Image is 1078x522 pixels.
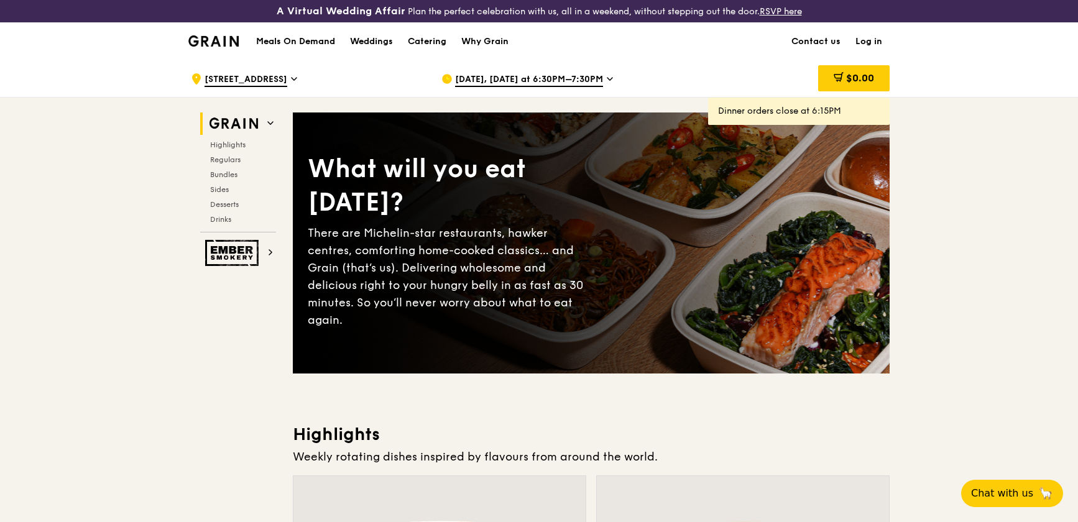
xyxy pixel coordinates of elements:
[210,215,231,224] span: Drinks
[205,73,287,87] span: [STREET_ADDRESS]
[277,5,405,17] h3: A Virtual Wedding Affair
[971,486,1033,501] span: Chat with us
[455,73,603,87] span: [DATE], [DATE] at 6:30PM–7:30PM
[846,72,874,84] span: $0.00
[408,23,446,60] div: Catering
[210,185,229,194] span: Sides
[205,240,262,266] img: Ember Smokery web logo
[1038,486,1053,501] span: 🦙
[210,170,237,179] span: Bundles
[961,480,1063,507] button: Chat with us🦙
[760,6,802,17] a: RSVP here
[210,140,246,149] span: Highlights
[784,23,848,60] a: Contact us
[308,224,591,329] div: There are Michelin-star restaurants, hawker centres, comforting home-cooked classics… and Grain (...
[848,23,890,60] a: Log in
[454,23,516,60] a: Why Grain
[256,35,335,48] h1: Meals On Demand
[205,112,262,135] img: Grain web logo
[718,105,880,117] div: Dinner orders close at 6:15PM
[210,200,239,209] span: Desserts
[350,23,393,60] div: Weddings
[461,23,509,60] div: Why Grain
[181,5,897,17] div: Plan the perfect celebration with us, all in a weekend, without stepping out the door.
[188,35,239,47] img: Grain
[293,423,890,446] h3: Highlights
[400,23,454,60] a: Catering
[293,448,890,465] div: Weekly rotating dishes inspired by flavours from around the world.
[308,152,591,219] div: What will you eat [DATE]?
[188,22,239,59] a: GrainGrain
[343,23,400,60] a: Weddings
[210,155,241,164] span: Regulars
